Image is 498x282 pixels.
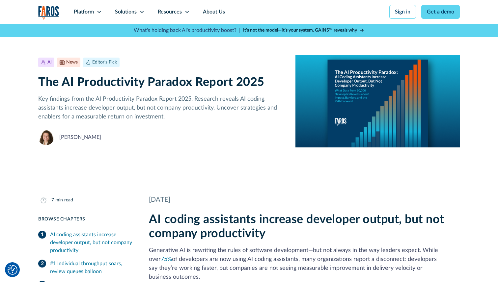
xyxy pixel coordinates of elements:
div: Resources [158,8,182,16]
a: home [38,6,59,19]
a: It’s not the model—it’s your system. GAINS™ reveals why [243,27,364,34]
a: AI coding assistants increase developer output, but not company productivity [38,228,133,257]
img: Logo of the analytics and reporting company Faros. [38,6,59,19]
div: AI coding assistants increase developer output, but not company productivity [50,231,133,254]
p: Generative AI is rewriting the rules of software development—but not always in the way leaders ex... [149,246,460,282]
a: 75% [161,256,172,262]
div: min read [55,197,73,204]
img: A report cover on a blue background. The cover reads:The AI Productivity Paradox: AI Coding Assis... [295,55,460,147]
div: AI [47,59,52,66]
img: Neely Dunlap [38,129,54,145]
div: Editor's Pick [92,59,117,66]
a: #1 Individual throughput soars, review queues balloon [38,257,133,278]
p: What's holding back AI's productivity boost? | [134,26,240,34]
div: [DATE] [149,195,460,205]
img: Revisit consent button [8,265,17,275]
div: [PERSON_NAME] [59,133,101,141]
a: Sign in [389,5,416,19]
div: News [66,59,78,66]
div: Solutions [115,8,137,16]
div: 7 [51,197,54,204]
button: Cookie Settings [8,265,17,275]
div: #1 Individual throughput soars, review queues balloon [50,260,133,275]
strong: It’s not the model—it’s your system. GAINS™ reveals why [243,28,357,33]
h2: AI coding assistants increase developer output, but not company productivity [149,213,460,241]
div: Platform [74,8,94,16]
div: Browse Chapters [38,216,133,223]
p: Key findings from the AI Productivity Paradox Report 2025. Research reveals AI coding assistants ... [38,95,285,121]
h1: The AI Productivity Paradox Report 2025 [38,75,285,90]
a: Get a demo [421,5,460,19]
